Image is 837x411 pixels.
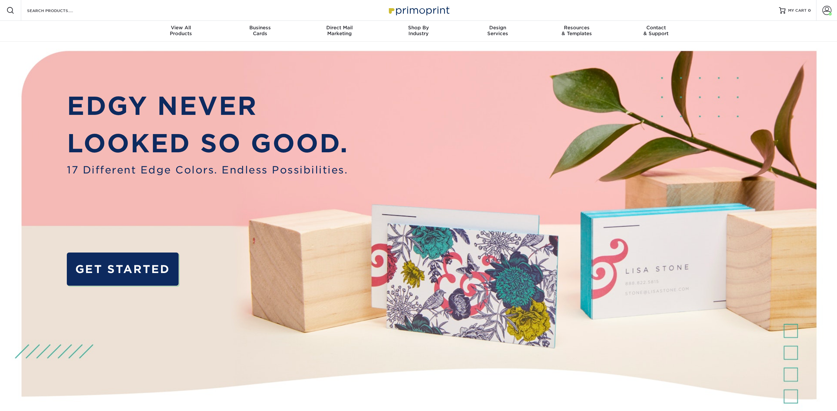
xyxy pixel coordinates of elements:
[537,25,616,36] div: & Templates
[300,25,379,31] span: Direct Mail
[458,25,537,31] span: Design
[67,125,348,162] p: LOOKED SO GOOD.
[616,25,696,31] span: Contact
[808,8,811,13] span: 0
[141,21,221,42] a: View AllProducts
[379,25,458,36] div: Industry
[221,21,300,42] a: BusinessCards
[221,25,300,36] div: Cards
[379,25,458,31] span: Shop By
[300,21,379,42] a: Direct MailMarketing
[67,87,348,125] p: EDGY NEVER
[141,25,221,31] span: View All
[616,25,696,36] div: & Support
[141,25,221,36] div: Products
[458,25,537,36] div: Services
[67,253,178,285] a: GET STARTED
[458,21,537,42] a: DesignServices
[26,7,90,14] input: SEARCH PRODUCTS.....
[537,21,616,42] a: Resources& Templates
[221,25,300,31] span: Business
[788,8,807,13] span: MY CART
[67,162,348,177] span: 17 Different Edge Colors. Endless Possibilities.
[537,25,616,31] span: Resources
[386,3,451,17] img: Primoprint
[300,25,379,36] div: Marketing
[379,21,458,42] a: Shop ByIndustry
[616,21,696,42] a: Contact& Support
